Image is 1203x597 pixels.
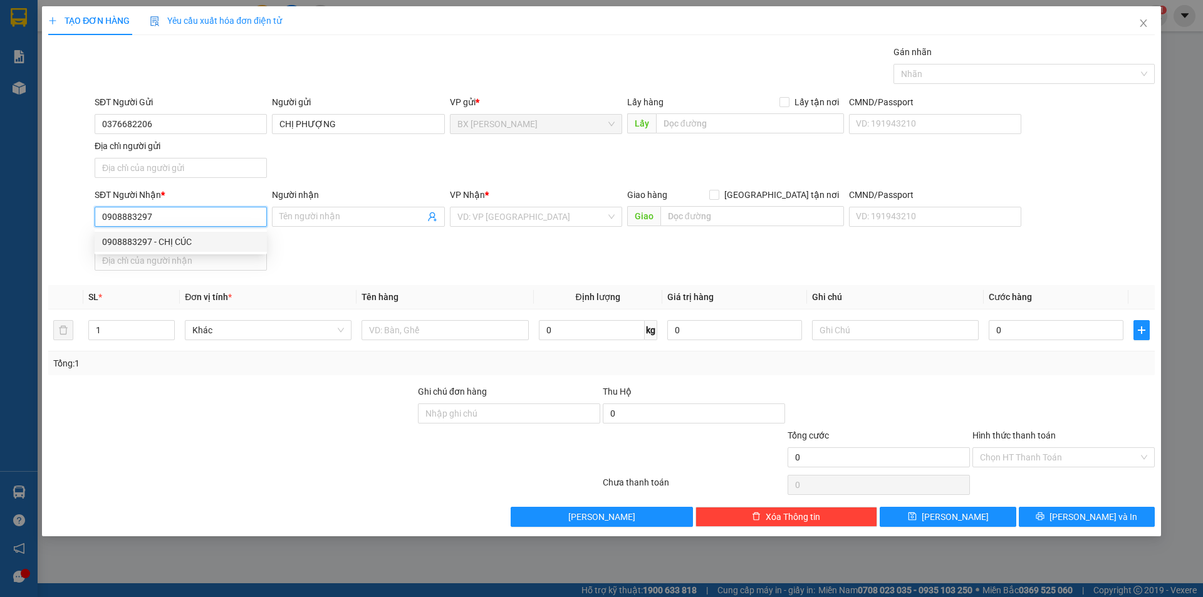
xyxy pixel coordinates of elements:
span: Nhận: [120,11,150,24]
button: printer[PERSON_NAME] và In [1019,507,1155,527]
label: Hình thức thanh toán [972,430,1056,440]
img: icon [150,16,160,26]
span: BX Cao Lãnh [457,115,615,133]
div: Người gửi [272,95,444,109]
span: delete [752,512,761,522]
span: Định lượng [576,292,620,302]
input: Ghi chú đơn hàng [418,403,600,423]
span: Tổng cước [788,430,829,440]
span: [PERSON_NAME] và In [1049,510,1137,524]
span: kg [645,320,657,340]
button: [PERSON_NAME] [511,507,693,527]
div: 0908883297 - CHỊ CÚC [102,235,259,249]
div: CHỊ [PERSON_NAME] [11,41,111,71]
th: Ghi chú [807,285,984,309]
span: Khác [192,321,344,340]
div: VP gửi [450,95,622,109]
span: Giao hàng [627,190,667,200]
div: Tổng: 1 [53,356,464,370]
span: close [1138,18,1148,28]
input: Dọc đường [660,206,844,226]
span: Thu Hộ [603,387,632,397]
span: user-add [427,212,437,222]
span: [PERSON_NAME] [922,510,989,524]
span: Cước hàng [989,292,1032,302]
div: [GEOGRAPHIC_DATA] [120,11,247,39]
button: delete [53,320,73,340]
input: 0 [667,320,802,340]
input: VD: Bàn, Ghế [362,320,528,340]
input: Dọc đường [656,113,844,133]
span: Đơn vị tính [185,292,232,302]
button: deleteXóa Thông tin [695,507,878,527]
span: Xóa Thông tin [766,510,820,524]
div: 0938193238 [120,54,247,71]
span: Tên hàng [362,292,398,302]
button: plus [1133,320,1150,340]
div: Người nhận [272,188,444,202]
label: Gán nhãn [893,47,932,57]
button: save[PERSON_NAME] [880,507,1016,527]
span: plus [1134,325,1149,335]
span: SL [88,292,98,302]
input: Ghi Chú [812,320,979,340]
span: Lấy tận nơi [789,95,844,109]
span: Giao [627,206,660,226]
div: ANH GIÀU [120,39,247,54]
span: Giá trị hàng [667,292,714,302]
div: 0908883297 - CHỊ CÚC [95,232,267,252]
span: Lấy [627,113,656,133]
span: VỰA TƯ SANG 3 [11,88,101,132]
span: [PERSON_NAME] [568,510,635,524]
label: Ghi chú đơn hàng [418,387,487,397]
div: CMND/Passport [849,95,1021,109]
div: CMND/Passport [849,188,1021,202]
span: printer [1036,512,1044,522]
span: plus [48,16,57,25]
input: Địa chỉ của người nhận [95,251,267,271]
div: BX [PERSON_NAME] [11,11,111,41]
input: Địa chỉ của người gửi [95,158,267,178]
div: 0338074619 [11,71,111,88]
span: TẠO ĐƠN HÀNG [48,16,130,26]
span: Yêu cầu xuất hóa đơn điện tử [150,16,282,26]
div: SĐT Người Gửi [95,95,267,109]
button: Close [1126,6,1161,41]
span: [GEOGRAPHIC_DATA] tận nơi [719,188,844,202]
div: Chưa thanh toán [601,475,786,497]
div: Địa chỉ người gửi [95,139,267,153]
span: save [908,512,917,522]
span: Lấy hàng [627,97,664,107]
span: Gửi: [11,12,30,25]
div: SĐT Người Nhận [95,188,267,202]
span: VP Nhận [450,190,485,200]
